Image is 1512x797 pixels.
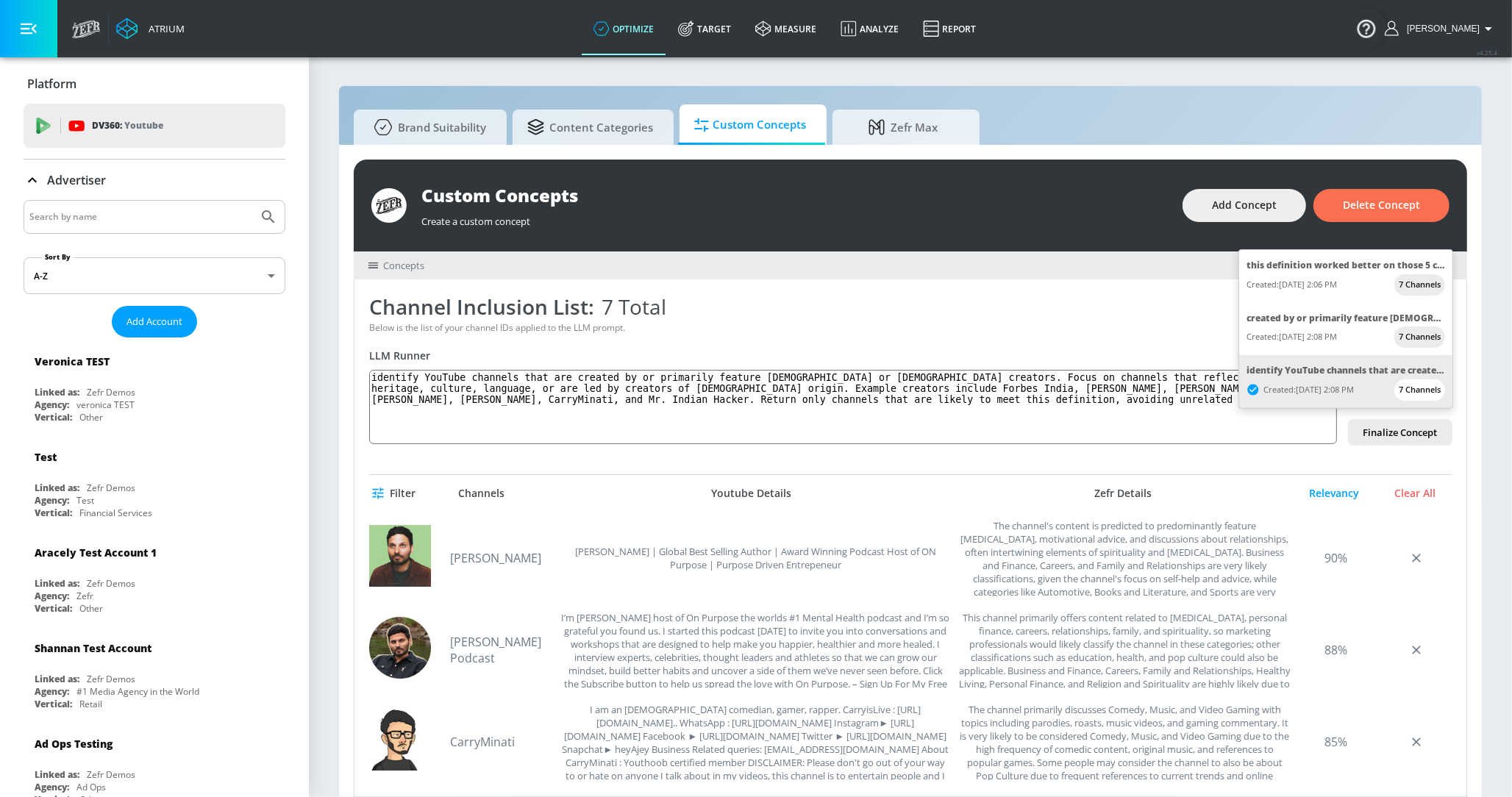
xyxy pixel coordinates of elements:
div: created by or primarily feature South Asian or Indian creators. Focus on channels that reflect In... [1247,310,1445,327]
div: 7 Channels [1394,379,1445,401]
div: 7 Channels [1394,326,1445,348]
div: identify YouTube channels that are created by or primarily feature South Asian or Indian creators... [1247,362,1445,379]
div: this definition worked better on those 5 channels, all over 75% : identify YouTube channels that ... [1247,257,1445,274]
span: Created: [DATE] 2:06 PM [1247,276,1337,293]
span: Created: [DATE] 2:08 PM [1263,382,1354,398]
button: Open Resource Center [1346,7,1387,49]
div: 7 Channels [1394,274,1445,296]
span: Created: [DATE] 2:08 PM [1247,329,1337,346]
